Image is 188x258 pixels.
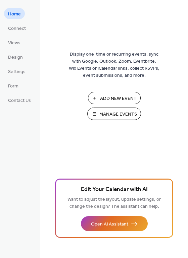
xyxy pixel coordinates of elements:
span: Display one-time or recurring events, sync with Google, Outlook, Zoom, Eventbrite, Wix Events or ... [69,51,159,79]
span: Manage Events [99,111,137,118]
span: Form [8,83,18,90]
span: Add New Event [100,95,137,102]
button: Open AI Assistant [81,216,148,231]
button: Manage Events [87,108,141,120]
a: Form [4,80,22,91]
a: Connect [4,22,30,34]
span: Open AI Assistant [91,221,128,228]
span: Connect [8,25,26,32]
span: Views [8,40,20,47]
span: Edit Your Calendar with AI [81,185,148,194]
span: Contact Us [8,97,31,104]
a: Views [4,37,25,48]
a: Contact Us [4,94,35,106]
a: Settings [4,66,30,77]
span: Home [8,11,21,18]
button: Add New Event [88,92,141,104]
a: Design [4,51,27,62]
span: Design [8,54,23,61]
span: Want to adjust the layout, update settings, or change the design? The assistant can help. [67,195,161,211]
a: Home [4,8,25,19]
span: Settings [8,68,26,75]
